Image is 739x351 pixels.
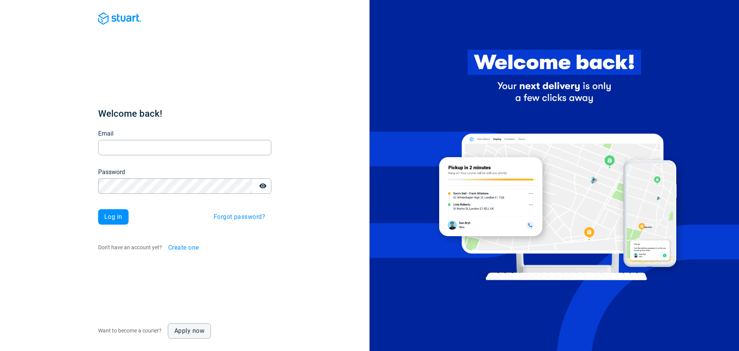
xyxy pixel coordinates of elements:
[207,209,271,225] button: Forgot password?
[162,240,205,255] button: Create one
[214,214,265,220] span: Forgot password?
[104,214,122,220] span: Log in
[98,327,162,334] span: Want to become a courier?
[98,209,129,225] button: Log in
[168,323,211,339] a: Apply now
[98,107,271,120] h1: Welcome back!
[98,244,162,250] span: Don't have an account yet?
[98,12,141,25] img: Blue logo
[98,168,125,177] label: Password
[174,328,204,334] span: Apply now
[168,245,199,251] span: Create one
[98,129,114,138] label: Email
